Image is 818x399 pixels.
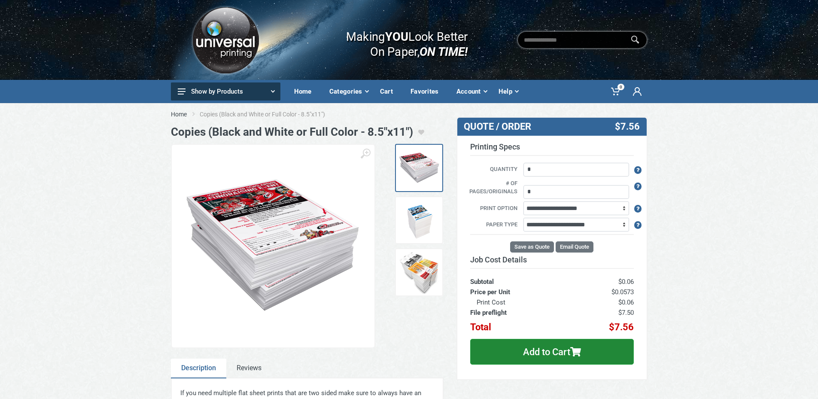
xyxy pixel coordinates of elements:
button: Add to Cart [470,339,634,365]
button: Save as Quote [510,241,554,253]
label: Print Option [464,204,522,213]
div: Home [288,82,323,101]
img: Copies [398,251,441,294]
img: Logo.png [189,4,262,76]
a: Copies [395,196,443,244]
img: Flyers [398,146,441,189]
span: $7.56 [609,322,634,332]
button: Email Quote [556,241,593,253]
a: Reviews [226,359,272,378]
span: $7.56 [615,121,640,132]
a: Home [171,110,187,119]
th: File preflight [470,308,571,318]
img: Flyers [180,153,366,339]
nav: breadcrumb [171,110,648,119]
a: Copies [395,248,443,296]
th: Subtotal [470,268,571,287]
label: Paper Type [464,220,522,230]
span: $0.0573 [611,288,634,296]
div: Making Look Better On Paper, [329,21,468,59]
label: Quantity [464,165,522,174]
div: Help [493,82,524,101]
span: $0.06 [618,278,634,286]
div: Account [450,82,493,101]
h3: Printing Specs [470,142,634,156]
a: Home [288,80,323,103]
a: Flyers [395,144,443,192]
div: Favorites [404,82,450,101]
div: Cart [374,82,404,101]
h1: Copies (Black and White or Full Color - 8.5"x11") [171,125,413,139]
span: 0 [617,84,624,90]
a: Cart [374,80,404,103]
a: Description [171,359,226,378]
a: Favorites [404,80,450,103]
h3: QUOTE / ORDER [464,121,577,132]
span: $0.06 [618,298,634,306]
i: ON TIME! [420,44,468,59]
img: Copies [398,199,441,242]
th: Price per Unit [470,287,571,297]
b: YOU [385,29,408,44]
div: Categories [323,82,374,101]
li: Copies (Black and White or Full Color - 8.5"x11") [200,110,338,119]
th: Total [470,318,571,332]
a: 0 [605,80,627,103]
button: Show by Products [171,82,280,101]
th: Print Cost [470,297,571,308]
h3: Job Cost Details [470,255,634,265]
label: # of pages/originals [464,179,522,197]
span: $7.50 [618,309,634,317]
